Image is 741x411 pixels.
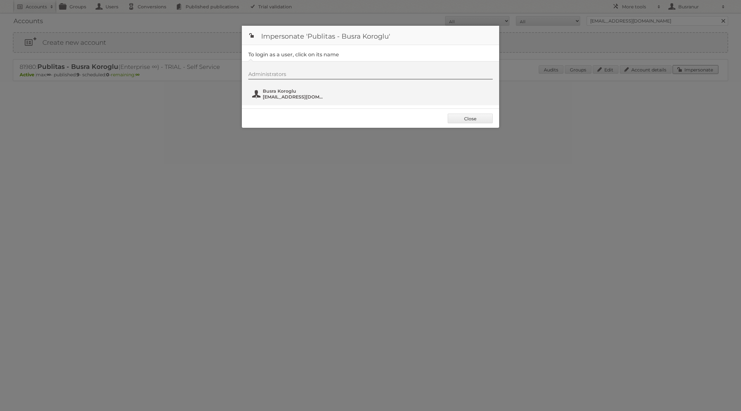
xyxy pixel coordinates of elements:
[248,51,339,58] legend: To login as a user, click on its name
[263,94,325,100] span: [EMAIL_ADDRESS][DOMAIN_NAME]
[242,26,499,45] h1: Impersonate 'Publitas - Busra Koroglu'
[263,88,325,94] span: Busra Koroglu
[448,114,493,123] a: Close
[252,88,327,100] button: Busra Koroglu [EMAIL_ADDRESS][DOMAIN_NAME]
[248,71,493,79] div: Administrators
